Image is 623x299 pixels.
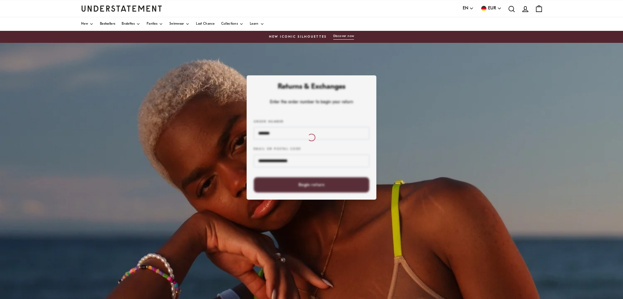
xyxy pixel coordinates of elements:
span: Bestsellers [100,22,115,26]
span: Panties [147,22,157,26]
button: Discover now [333,34,354,40]
a: Last Chance [196,17,214,31]
button: EUR [480,5,502,12]
span: EN [463,5,468,12]
span: EUR [488,5,496,12]
a: New Iconic SilhouettesDiscover now [81,34,542,40]
span: Collections [221,22,238,26]
a: Bestsellers [100,17,115,31]
a: New [81,17,93,31]
a: Learn [250,17,264,31]
span: Swimwear [169,22,184,26]
button: EN [463,5,474,12]
a: Swimwear [169,17,189,31]
span: Last Chance [196,22,214,26]
span: Learn [250,22,259,26]
span: Bralettes [122,22,135,26]
a: Panties [147,17,163,31]
a: Understatement Homepage [81,6,162,11]
span: New [81,22,88,26]
span: New Iconic Silhouettes [269,34,327,40]
a: Bralettes [122,17,140,31]
a: Collections [221,17,243,31]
